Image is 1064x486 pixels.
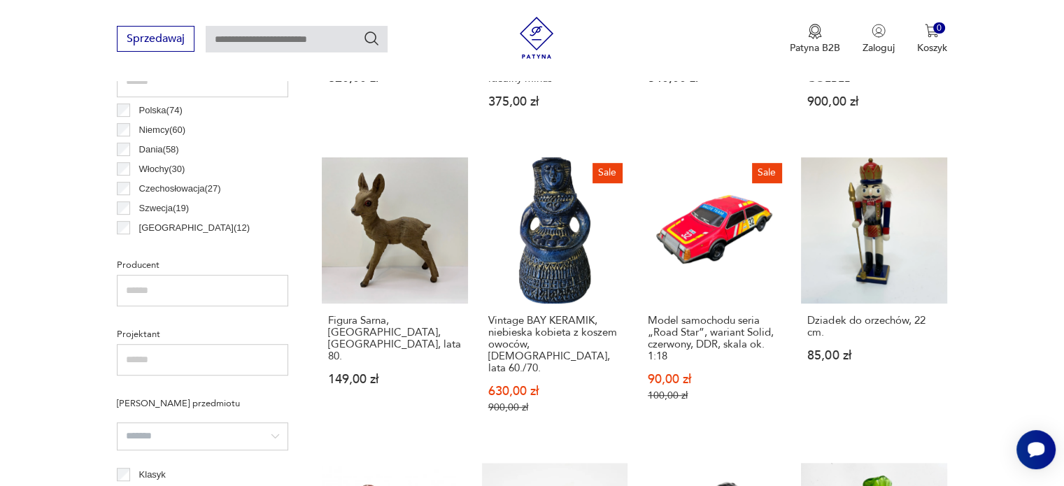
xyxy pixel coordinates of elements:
[807,25,940,85] h3: PIĘKNA DUŻA KOLEKCJONERSKA FIGURA PORCELANOWA KOGUT KARMAZYN GOEBEL
[516,17,558,59] img: Patyna - sklep z meblami i dekoracjami vintage
[808,24,822,39] img: Ikona medalu
[488,96,621,108] p: 375,00 zł
[482,157,627,440] a: SaleVintage BAY KERAMIK, niebieska kobieta z koszem owoców, Niemcy, lata 60./70.Vintage BAY KERAM...
[322,157,467,440] a: Figura Sarna, Zeho, Niemcy, lata 80.Figura Sarna, [GEOGRAPHIC_DATA], [GEOGRAPHIC_DATA], lata 80.1...
[139,103,183,118] p: Polska ( 74 )
[488,25,621,85] h3: Porcelanowa figurka psa (12,5 cm) [GEOGRAPHIC_DATA] [DATE]-[DATE] - stan idealny minus
[807,350,940,362] p: 85,00 zł
[648,72,781,84] p: 340,00 zł
[641,157,787,440] a: SaleModel samochodu seria „Road Star”, wariant Solid, czerwony, DDR, skala ok. 1:18Model samochod...
[328,72,461,84] p: 620,00 zł
[117,35,194,45] a: Sprzedawaj
[648,389,781,401] p: 100,00 zł
[139,467,166,483] p: Klasyk
[863,41,895,55] p: Zaloguj
[139,122,186,138] p: Niemcy ( 60 )
[117,327,288,342] p: Projektant
[139,240,186,255] p: Francja ( 12 )
[807,96,940,108] p: 900,00 zł
[139,162,185,177] p: Włochy ( 30 )
[363,30,380,47] button: Szukaj
[917,41,947,55] p: Koszyk
[1016,430,1056,469] iframe: Smartsupp widget button
[790,41,840,55] p: Patyna B2B
[117,396,288,411] p: [PERSON_NAME] przedmiotu
[790,24,840,55] a: Ikona medaluPatyna B2B
[648,373,781,385] p: 90,00 zł
[328,373,461,385] p: 149,00 zł
[139,142,179,157] p: Dania ( 58 )
[790,24,840,55] button: Patyna B2B
[801,157,946,440] a: Dziadek do orzechów, 22 cm.Dziadek do orzechów, 22 cm.85,00 zł
[872,24,886,38] img: Ikonka użytkownika
[933,22,945,34] div: 0
[917,24,947,55] button: 0Koszyk
[488,401,621,413] p: 900,00 zł
[117,26,194,52] button: Sprzedawaj
[488,385,621,397] p: 630,00 zł
[807,315,940,338] h3: Dziadek do orzechów, 22 cm.
[863,24,895,55] button: Zaloguj
[328,315,461,362] h3: Figura Sarna, [GEOGRAPHIC_DATA], [GEOGRAPHIC_DATA], lata 80.
[139,201,190,216] p: Szwecja ( 19 )
[139,181,221,196] p: Czechosłowacja ( 27 )
[648,315,781,362] h3: Model samochodu seria „Road Star”, wariant Solid, czerwony, DDR, skala ok. 1:18
[925,24,939,38] img: Ikona koszyka
[117,257,288,273] p: Producent
[488,315,621,374] h3: Vintage BAY KERAMIK, niebieska kobieta z koszem owoców, [DEMOGRAPHIC_DATA], lata 60./70.
[139,220,250,236] p: [GEOGRAPHIC_DATA] ( 12 )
